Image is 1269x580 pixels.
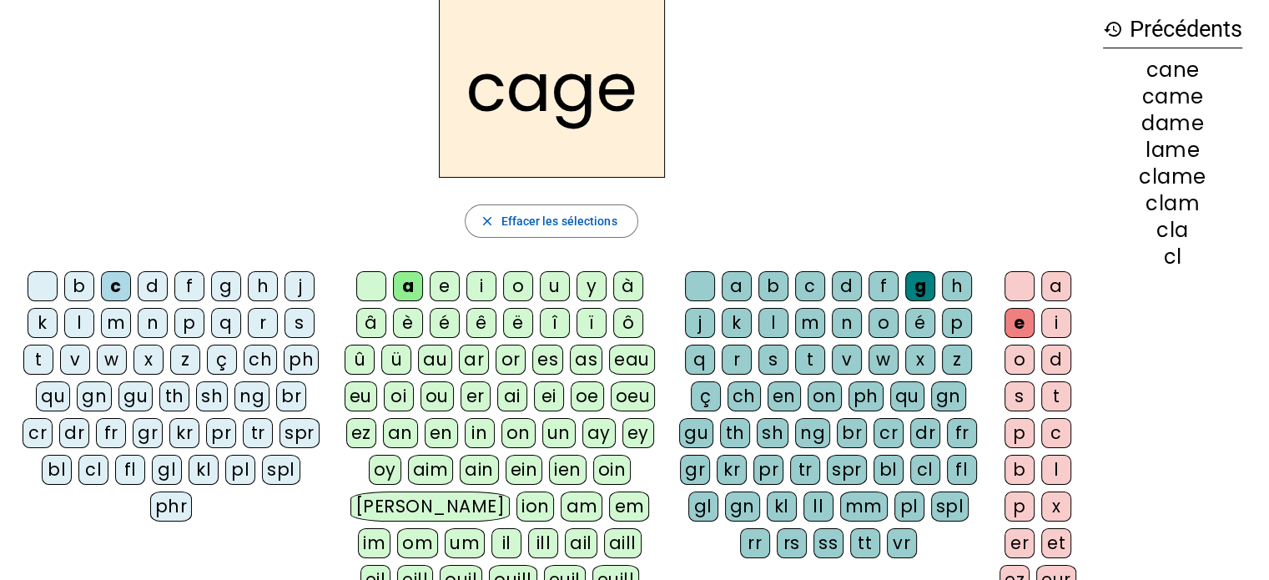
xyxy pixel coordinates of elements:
div: am [561,492,602,522]
div: pl [225,455,255,485]
div: fr [947,418,977,448]
div: em [609,492,649,522]
div: ail [565,528,597,558]
div: û [345,345,375,375]
div: v [60,345,90,375]
div: ion [516,492,555,522]
div: um [445,528,485,558]
div: fr [96,418,126,448]
div: o [869,308,899,338]
div: qu [890,381,924,411]
div: ë [503,308,533,338]
div: o [503,271,533,301]
div: on [501,418,536,448]
div: ê [466,308,496,338]
div: aim [408,455,454,485]
div: q [685,345,715,375]
div: l [64,308,94,338]
div: came [1103,87,1242,107]
div: x [133,345,164,375]
div: sh [196,381,228,411]
div: cl [910,455,940,485]
div: cla [1103,220,1242,240]
div: qu [36,381,70,411]
span: Effacer les sélections [501,211,617,231]
div: f [174,271,204,301]
div: h [248,271,278,301]
div: m [795,308,825,338]
div: ar [459,345,489,375]
div: in [465,418,495,448]
div: tt [850,528,880,558]
div: ain [460,455,499,485]
div: oe [571,381,604,411]
div: gn [77,381,112,411]
div: ss [813,528,843,558]
div: g [905,271,935,301]
div: et [1041,528,1071,558]
div: ai [497,381,527,411]
div: x [1041,492,1071,522]
div: pr [753,455,783,485]
div: kl [767,492,797,522]
div: en [768,381,801,411]
div: é [905,308,935,338]
div: d [1041,345,1071,375]
button: Effacer les sélections [465,204,637,238]
div: a [1041,271,1071,301]
div: sh [757,418,788,448]
div: ng [234,381,269,411]
div: rr [740,528,770,558]
div: d [138,271,168,301]
div: an [383,418,418,448]
div: l [1041,455,1071,485]
div: gr [133,418,163,448]
div: kr [169,418,199,448]
div: gr [680,455,710,485]
div: spl [931,492,969,522]
div: er [1005,528,1035,558]
div: spl [262,455,300,485]
div: t [1041,381,1071,411]
div: im [358,528,390,558]
div: tr [790,455,820,485]
div: rs [777,528,807,558]
div: gl [152,455,182,485]
div: as [570,345,602,375]
div: z [170,345,200,375]
div: au [418,345,452,375]
div: cl [78,455,108,485]
div: cr [874,418,904,448]
div: w [869,345,899,375]
div: th [159,381,189,411]
div: ph [849,381,884,411]
div: d [832,271,862,301]
div: spr [279,418,320,448]
div: il [491,528,521,558]
div: gn [725,492,760,522]
div: e [1005,308,1035,338]
div: ç [207,345,237,375]
div: ez [346,418,376,448]
div: k [28,308,58,338]
mat-icon: close [479,214,494,229]
div: spr [827,455,867,485]
div: ï [577,308,607,338]
div: â [356,308,386,338]
div: mm [840,492,888,522]
div: lame [1103,140,1242,160]
div: f [869,271,899,301]
div: ill [528,528,558,558]
div: gl [688,492,718,522]
div: or [496,345,526,375]
div: ey [622,418,654,448]
div: aill [604,528,642,558]
div: gu [679,418,713,448]
div: z [942,345,972,375]
div: ch [244,345,277,375]
div: oy [369,455,401,485]
div: dame [1103,113,1242,134]
div: x [905,345,935,375]
div: c [1041,418,1071,448]
div: oi [384,381,414,411]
